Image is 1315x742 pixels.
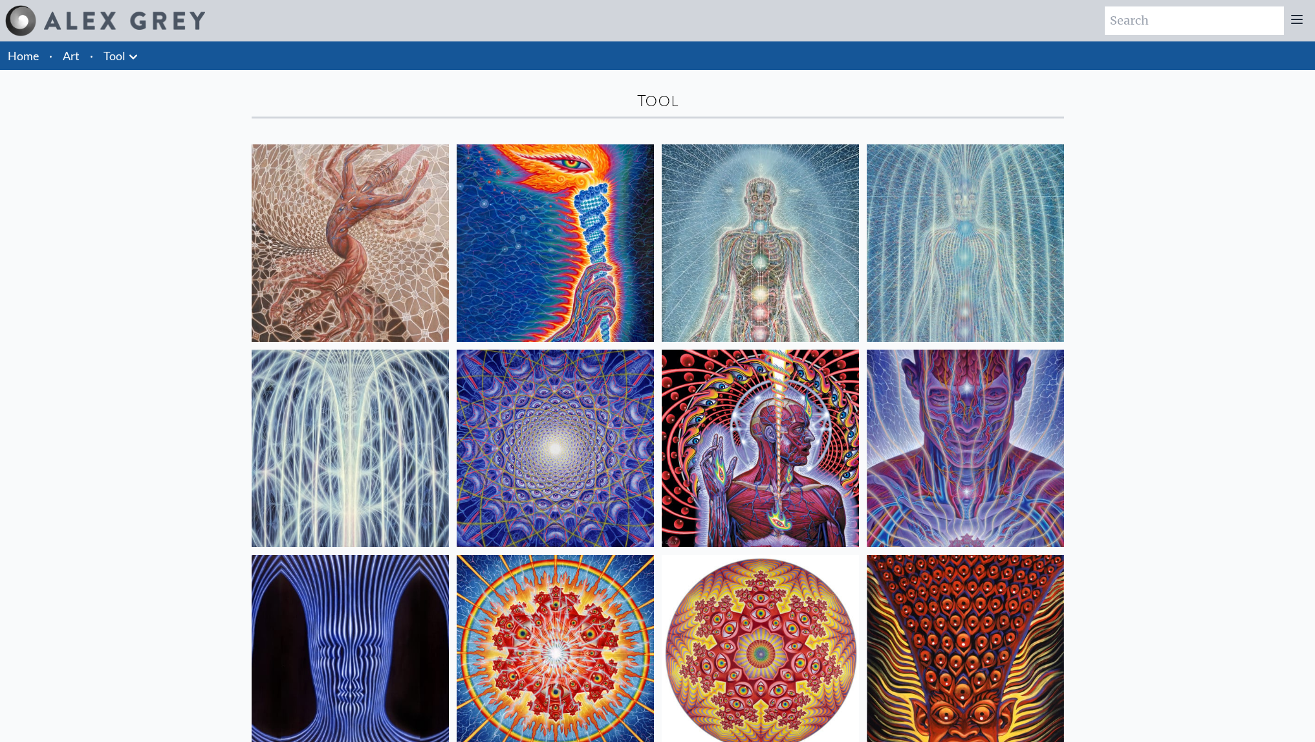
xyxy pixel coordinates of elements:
[85,41,98,70] li: ·
[1105,6,1284,35] input: Search
[103,47,125,65] a: Tool
[63,47,80,65] a: Art
[252,91,1064,111] div: Tool
[8,49,39,63] a: Home
[867,350,1064,547] img: Mystic Eye, 2018, Alex Grey
[44,41,58,70] li: ·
